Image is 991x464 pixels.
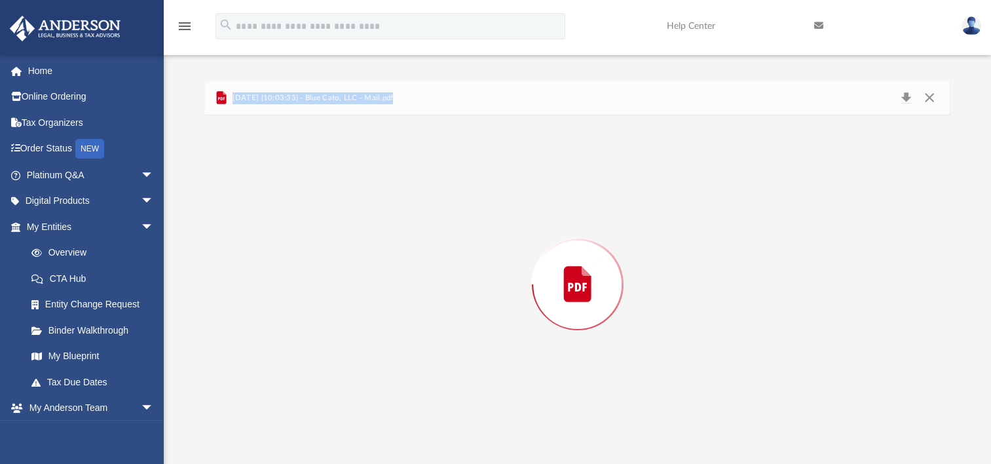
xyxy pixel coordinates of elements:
[9,84,174,110] a: Online Ordering
[18,240,174,266] a: Overview
[894,89,918,107] button: Download
[9,58,174,84] a: Home
[917,89,941,107] button: Close
[141,214,167,241] span: arrow_drop_down
[9,162,174,188] a: Platinum Q&Aarrow_drop_down
[6,16,124,41] img: Anderson Advisors Platinum Portal
[18,343,167,370] a: My Blueprint
[962,16,981,35] img: User Pic
[205,81,950,454] div: Preview
[18,317,174,343] a: Binder Walkthrough
[141,162,167,189] span: arrow_drop_down
[75,139,104,159] div: NEW
[229,92,393,104] span: [DATE] (10:03:33) - Blue Cato, LLC - Mail.pdf
[9,136,174,163] a: Order StatusNEW
[18,265,174,292] a: CTA Hub
[9,395,167,421] a: My Anderson Teamarrow_drop_down
[219,18,233,32] i: search
[9,214,174,240] a: My Entitiesarrow_drop_down
[177,25,193,34] a: menu
[18,292,174,318] a: Entity Change Request
[9,109,174,136] a: Tax Organizers
[9,188,174,214] a: Digital Productsarrow_drop_down
[141,188,167,215] span: arrow_drop_down
[177,18,193,34] i: menu
[141,395,167,422] span: arrow_drop_down
[18,369,174,395] a: Tax Due Dates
